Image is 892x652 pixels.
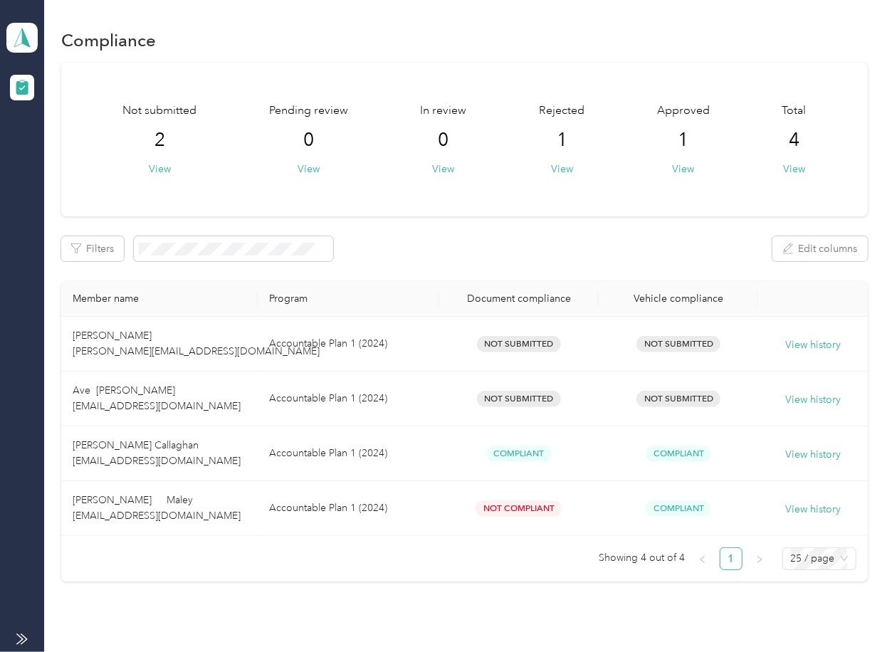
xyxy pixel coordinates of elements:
[73,494,241,522] span: [PERSON_NAME] Maley [EMAIL_ADDRESS][DOMAIN_NAME]
[258,481,439,536] td: Accountable Plan 1 (2024)
[551,162,573,177] button: View
[789,129,799,152] span: 4
[785,502,841,517] button: View history
[791,548,848,569] span: 25 / page
[636,391,720,407] span: Not Submitted
[748,547,771,570] button: right
[646,446,711,462] span: Compliant
[785,337,841,353] button: View history
[258,317,439,372] td: Accountable Plan 1 (2024)
[73,384,241,412] span: Ave [PERSON_NAME] [EMAIL_ADDRESS][DOMAIN_NAME]
[785,392,841,408] button: View history
[439,129,449,152] span: 0
[61,281,257,317] th: Member name
[782,547,856,570] div: Page Size
[476,500,562,517] span: Not Compliant
[610,293,747,305] div: Vehicle compliance
[748,547,771,570] li: Next Page
[698,555,707,564] span: left
[785,447,841,463] button: View history
[258,426,439,481] td: Accountable Plan 1 (2024)
[691,547,714,570] button: left
[421,102,467,120] span: In review
[678,129,688,152] span: 1
[720,548,742,569] a: 1
[812,572,892,652] iframe: Everlance-gr Chat Button Frame
[154,129,165,152] span: 2
[258,372,439,426] td: Accountable Plan 1 (2024)
[61,236,124,261] button: Filters
[451,293,587,305] div: Document compliance
[486,446,552,462] span: Compliant
[477,391,561,407] span: Not Submitted
[636,336,720,352] span: Not Submitted
[61,33,156,48] h1: Compliance
[269,102,348,120] span: Pending review
[599,547,686,569] span: Showing 4 out of 4
[657,102,710,120] span: Approved
[772,236,868,261] button: Edit columns
[646,500,711,517] span: Compliant
[122,102,196,120] span: Not submitted
[691,547,714,570] li: Previous Page
[258,281,439,317] th: Program
[783,162,805,177] button: View
[720,547,743,570] li: 1
[557,129,567,152] span: 1
[149,162,171,177] button: View
[73,330,320,357] span: [PERSON_NAME] [PERSON_NAME][EMAIL_ADDRESS][DOMAIN_NAME]
[73,439,241,467] span: [PERSON_NAME] Callaghan [EMAIL_ADDRESS][DOMAIN_NAME]
[755,555,764,564] span: right
[298,162,320,177] button: View
[782,102,807,120] span: Total
[477,336,561,352] span: Not Submitted
[672,162,694,177] button: View
[433,162,455,177] button: View
[539,102,584,120] span: Rejected
[303,129,314,152] span: 0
